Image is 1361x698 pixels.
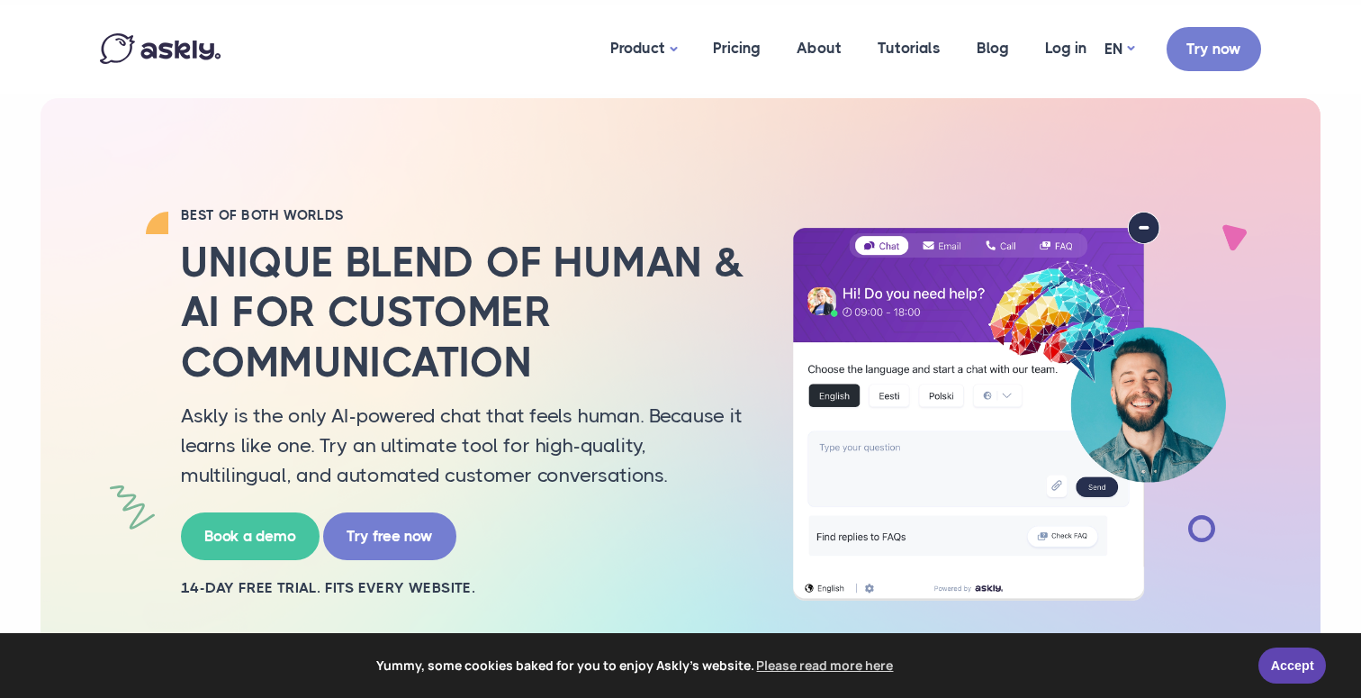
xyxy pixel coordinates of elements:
img: Askly [100,33,221,64]
a: Pricing [695,5,779,92]
h2: 14-day free trial. Fits every website. [181,578,748,598]
a: Book a demo [181,512,320,560]
span: Yummy, some cookies baked for you to enjoy Askly's website. [26,652,1246,679]
a: Try free now [323,512,456,560]
a: Log in [1027,5,1104,92]
a: Accept [1258,648,1326,684]
a: Tutorials [860,5,959,92]
a: Try now [1167,27,1261,71]
a: Blog [959,5,1027,92]
h2: Unique blend of human & AI for customer communication [181,238,748,387]
img: AI multilingual chat [775,212,1243,601]
a: About [779,5,860,92]
a: Product [592,5,695,94]
a: EN [1104,36,1134,62]
h2: BEST OF BOTH WORLDS [181,206,748,224]
a: learn more about cookies [754,652,897,679]
p: Askly is the only AI-powered chat that feels human. Because it learns like one. Try an ultimate t... [181,401,748,490]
